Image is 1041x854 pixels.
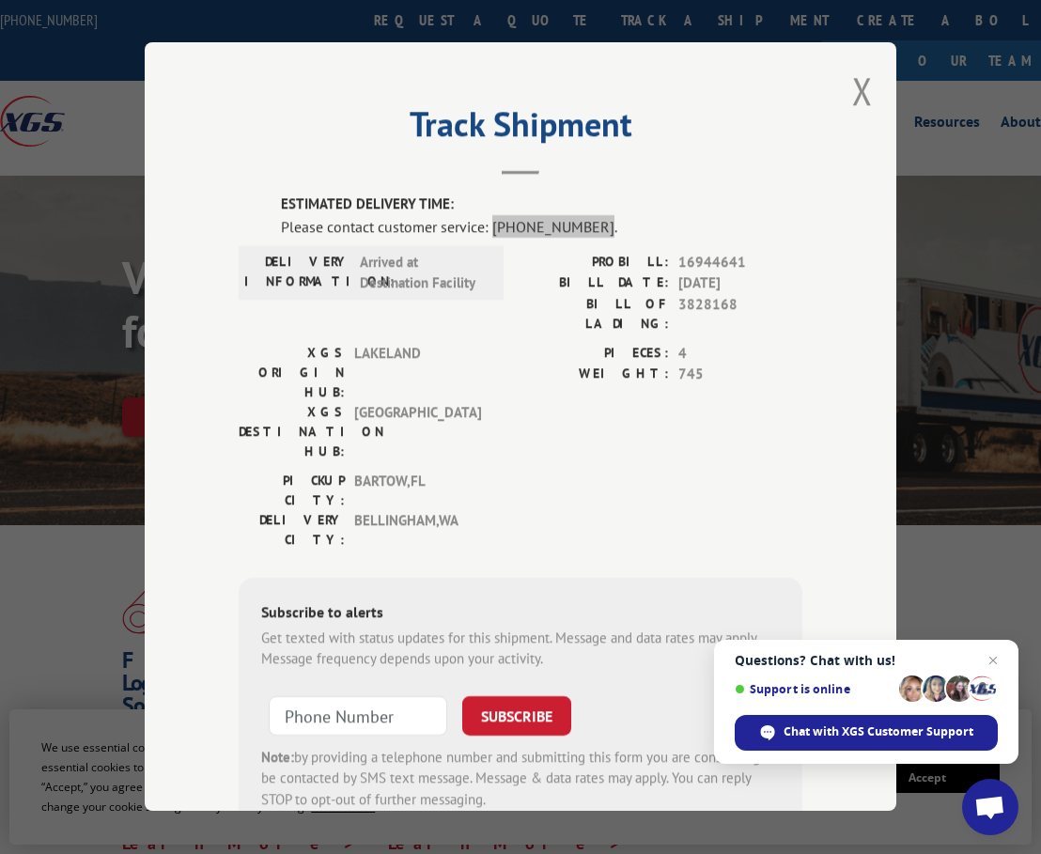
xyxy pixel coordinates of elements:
span: BELLINGHAM , WA [354,510,481,550]
a: Open chat [962,779,1018,835]
div: Please contact customer service: [PHONE_NUMBER]. [281,215,802,238]
div: Get texted with status updates for this shipment. Message and data rates may apply. Message frequ... [261,628,780,670]
span: Support is online [735,682,893,696]
input: Phone Number [269,696,447,736]
label: XGS DESTINATION HUB: [239,402,345,461]
span: [GEOGRAPHIC_DATA] [354,402,481,461]
span: [DATE] [678,273,802,295]
label: PROBILL: [520,252,669,273]
label: PIECES: [520,343,669,365]
label: WEIGHT: [520,365,669,386]
button: Close modal [852,66,873,116]
strong: Note: [261,748,294,766]
span: 16944641 [678,252,802,273]
h2: Track Shipment [239,111,802,147]
label: XGS ORIGIN HUB: [239,343,345,402]
span: Chat with XGS Customer Support [735,715,998,751]
span: 745 [678,365,802,386]
div: by providing a telephone number and submitting this form you are consenting to be contacted by SM... [261,747,780,811]
label: DELIVERY INFORMATION: [244,252,350,294]
div: Subscribe to alerts [261,600,780,628]
button: SUBSCRIBE [462,696,571,736]
label: DELIVERY CITY: [239,510,345,550]
span: 4 [678,343,802,365]
span: Chat with XGS Customer Support [784,723,973,740]
span: LAKELAND [354,343,481,402]
label: BILL OF LADING: [520,294,669,334]
span: Questions? Chat with us! [735,653,998,668]
label: PICKUP CITY: [239,471,345,510]
span: BARTOW , FL [354,471,481,510]
span: 3828168 [678,294,802,334]
span: Arrived at Destination Facility [360,252,487,294]
label: BILL DATE: [520,273,669,295]
label: ESTIMATED DELIVERY TIME: [281,194,802,216]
